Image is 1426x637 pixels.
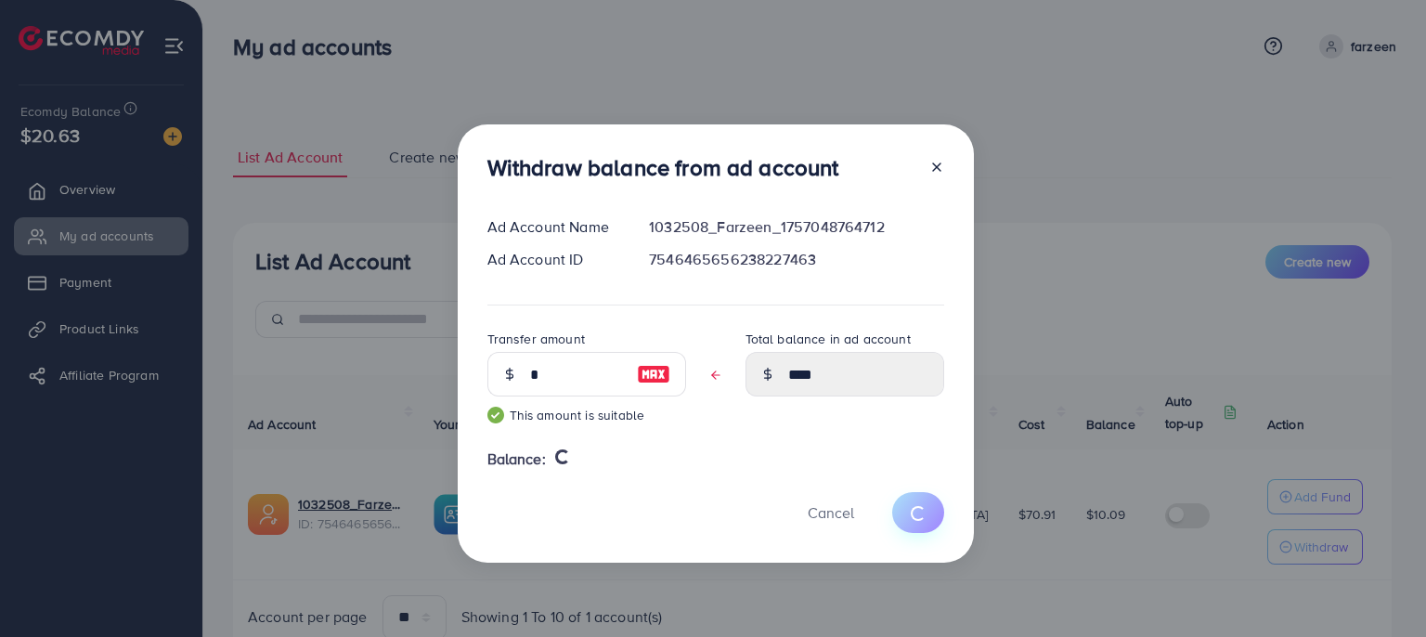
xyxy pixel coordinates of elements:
[487,154,839,181] h3: Withdraw balance from ad account
[473,216,635,238] div: Ad Account Name
[487,407,504,423] img: guide
[784,492,877,532] button: Cancel
[634,249,958,270] div: 7546465656238227463
[808,502,854,523] span: Cancel
[637,363,670,385] img: image
[634,216,958,238] div: 1032508_Farzeen_1757048764712
[473,249,635,270] div: Ad Account ID
[487,330,585,348] label: Transfer amount
[487,406,686,424] small: This amount is suitable
[745,330,911,348] label: Total balance in ad account
[487,448,546,470] span: Balance:
[1347,553,1412,623] iframe: Chat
